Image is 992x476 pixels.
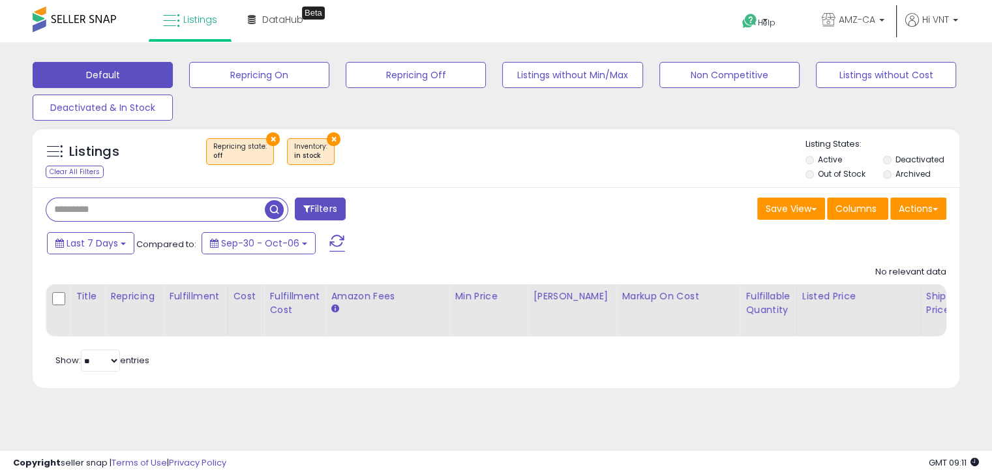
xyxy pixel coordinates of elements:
[183,13,217,26] span: Listings
[47,232,134,254] button: Last 7 Days
[262,13,303,26] span: DataHub
[875,266,946,278] div: No relevant data
[331,290,443,303] div: Amazon Fees
[890,198,946,220] button: Actions
[929,456,979,469] span: 2025-10-14 09:11 GMT
[805,138,959,151] p: Listing States:
[758,17,775,28] span: Help
[67,237,118,250] span: Last 7 Days
[266,132,280,146] button: ×
[827,198,888,220] button: Columns
[213,141,267,161] span: Repricing state :
[346,62,486,88] button: Repricing Off
[294,141,327,161] span: Inventory :
[622,290,734,303] div: Markup on Cost
[926,290,952,317] div: Ship Price
[46,166,104,178] div: Clear All Filters
[802,290,915,303] div: Listed Price
[922,13,949,26] span: Hi VNT
[295,198,346,220] button: Filters
[136,238,196,250] span: Compared to:
[169,456,226,469] a: Privacy Policy
[616,284,740,336] th: The percentage added to the cost of goods (COGS) that forms the calculator for Min & Max prices.
[502,62,642,88] button: Listings without Min/Max
[533,290,610,303] div: [PERSON_NAME]
[294,151,327,160] div: in stock
[55,354,149,366] span: Show: entries
[895,168,930,179] label: Archived
[213,151,267,160] div: off
[233,290,259,303] div: Cost
[221,237,299,250] span: Sep-30 - Oct-06
[69,143,119,161] h5: Listings
[202,232,316,254] button: Sep-30 - Oct-06
[327,132,340,146] button: ×
[13,456,61,469] strong: Copyright
[169,290,222,303] div: Fulfillment
[302,7,325,20] div: Tooltip anchor
[189,62,329,88] button: Repricing On
[13,457,226,469] div: seller snap | |
[905,13,958,42] a: Hi VNT
[742,13,758,29] i: Get Help
[839,13,875,26] span: AMZ-CA
[818,168,865,179] label: Out of Stock
[112,456,167,469] a: Terms of Use
[895,154,944,165] label: Deactivated
[659,62,800,88] button: Non Competitive
[757,198,825,220] button: Save View
[835,202,877,215] span: Columns
[816,62,956,88] button: Listings without Cost
[455,290,522,303] div: Min Price
[745,290,790,317] div: Fulfillable Quantity
[818,154,842,165] label: Active
[76,290,99,303] div: Title
[269,290,320,317] div: Fulfillment Cost
[110,290,158,303] div: Repricing
[331,303,338,315] small: Amazon Fees.
[33,62,173,88] button: Default
[732,3,801,42] a: Help
[33,95,173,121] button: Deactivated & In Stock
